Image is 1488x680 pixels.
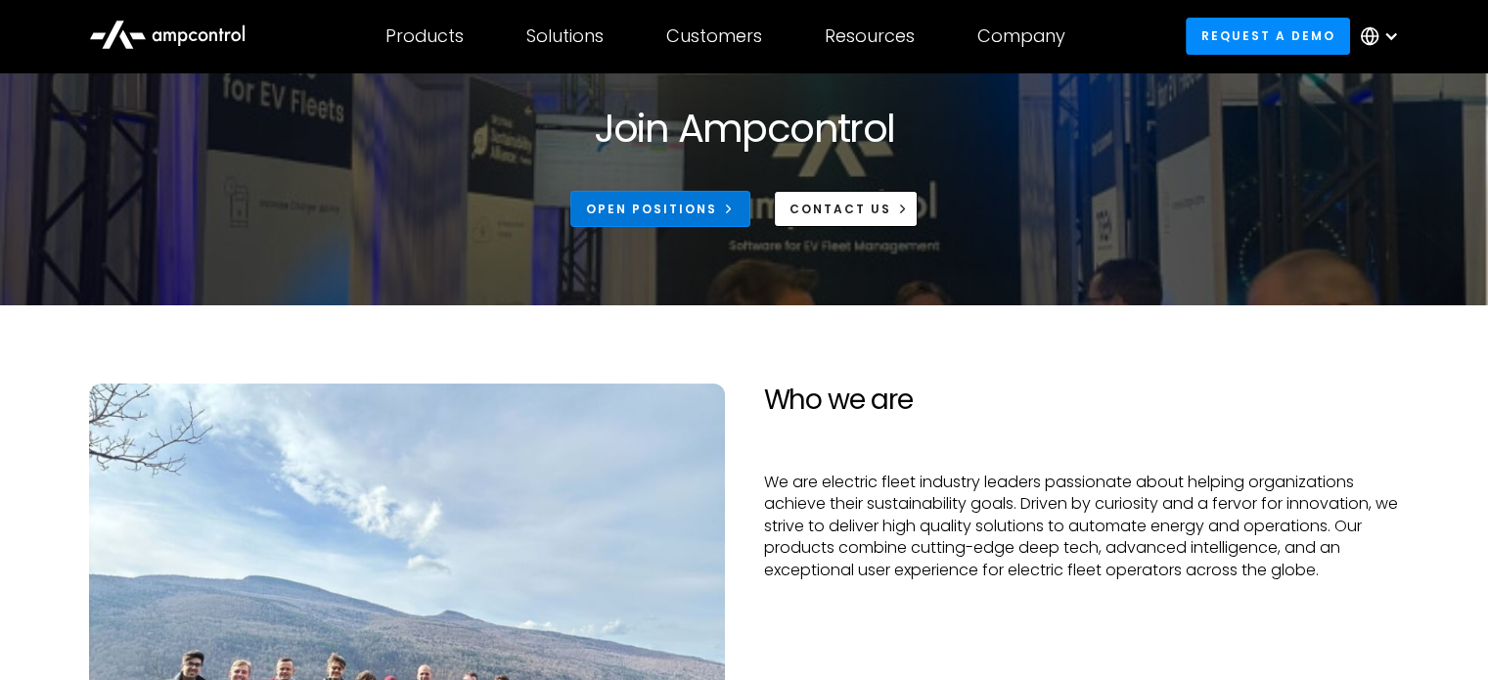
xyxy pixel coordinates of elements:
[977,25,1065,47] div: Company
[825,25,915,47] div: Resources
[774,191,918,227] a: CONTACT US
[526,25,604,47] div: Solutions
[666,25,762,47] div: Customers
[789,201,890,218] div: CONTACT US
[385,25,464,47] div: Products
[764,472,1399,581] p: We are electric fleet industry leaders passionate about helping organizations achieve their susta...
[764,384,1399,417] h2: Who we are
[1186,18,1350,54] a: Request a demo
[586,201,717,218] div: Open Positions
[570,191,750,227] a: Open Positions
[593,105,894,152] h1: Join Ampcontrol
